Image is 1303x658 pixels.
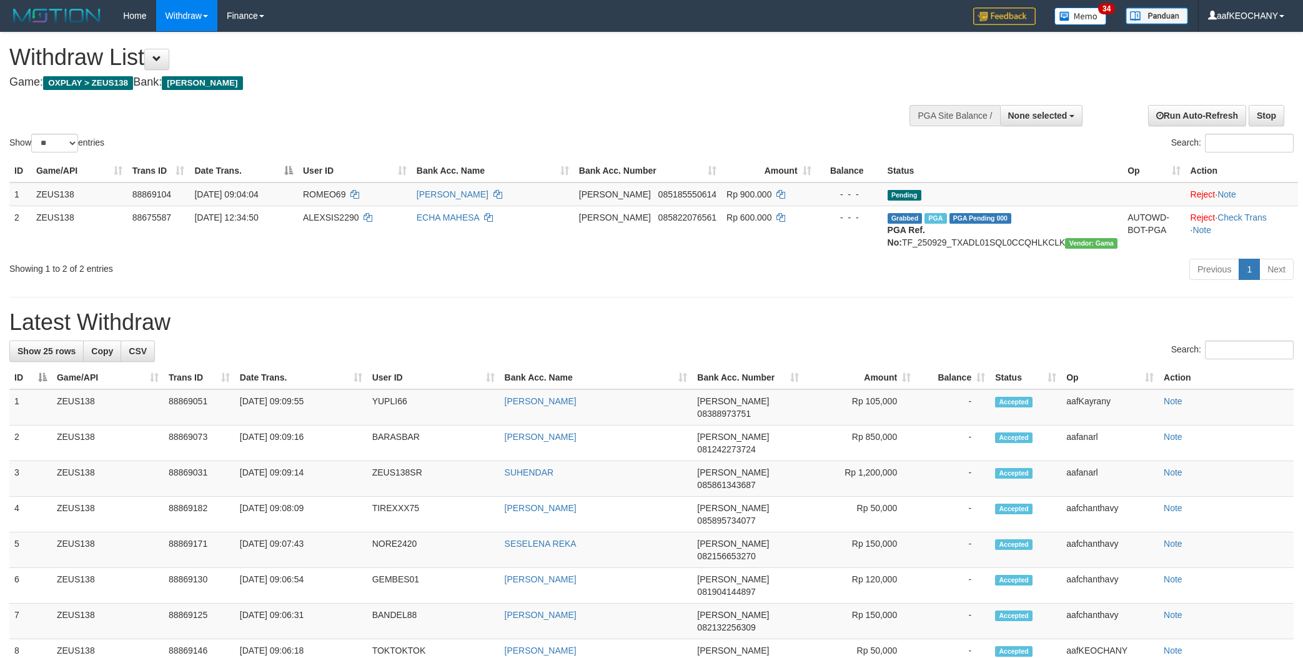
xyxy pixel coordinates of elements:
[52,568,164,604] td: ZEUS138
[888,190,921,201] span: Pending
[52,497,164,532] td: ZEUS138
[1164,432,1182,442] a: Note
[658,189,716,199] span: Copy 085185550614 to clipboard
[194,212,258,222] span: [DATE] 12:34:50
[505,610,577,620] a: [PERSON_NAME]
[697,610,769,620] span: [PERSON_NAME]
[804,461,916,497] td: Rp 1,200,000
[973,7,1036,25] img: Feedback.jpg
[9,366,52,389] th: ID: activate to sort column descending
[235,604,367,639] td: [DATE] 09:06:31
[52,389,164,426] td: ZEUS138
[1189,259,1239,280] a: Previous
[697,587,755,597] span: Copy 081904144897 to clipboard
[367,532,500,568] td: NORE2420
[1061,604,1159,639] td: aafchanthavy
[9,182,31,206] td: 1
[1164,646,1182,656] a: Note
[1061,532,1159,568] td: aafchanthavy
[132,212,171,222] span: 88675587
[367,366,500,389] th: User ID: activate to sort column ascending
[726,189,771,199] span: Rp 900.000
[1061,461,1159,497] td: aafanarl
[1164,396,1182,406] a: Note
[9,206,31,254] td: 2
[367,389,500,426] td: YUPLI66
[164,568,235,604] td: 88869130
[17,346,76,356] span: Show 25 rows
[579,189,651,199] span: [PERSON_NAME]
[804,497,916,532] td: Rp 50,000
[9,426,52,461] td: 2
[1000,105,1083,126] button: None selected
[1061,568,1159,604] td: aafchanthavy
[804,389,916,426] td: Rp 105,000
[164,366,235,389] th: Trans ID: activate to sort column ascending
[1164,503,1182,513] a: Note
[52,532,164,568] td: ZEUS138
[1054,7,1107,25] img: Button%20Memo.svg
[303,212,359,222] span: ALEXSIS2290
[804,604,916,639] td: Rp 150,000
[1239,259,1260,280] a: 1
[697,622,755,632] span: Copy 082132256309 to clipboard
[9,6,104,25] img: MOTION_logo.png
[9,341,84,362] a: Show 25 rows
[697,444,755,454] span: Copy 081242273724 to clipboard
[579,212,651,222] span: [PERSON_NAME]
[43,76,133,90] span: OXPLAY > ZEUS138
[505,396,577,406] a: [PERSON_NAME]
[697,646,769,656] span: [PERSON_NAME]
[574,159,721,182] th: Bank Acc. Number: activate to sort column ascending
[235,532,367,568] td: [DATE] 09:07:43
[658,212,716,222] span: Copy 085822076561 to clipboard
[164,532,235,568] td: 88869171
[1171,134,1294,152] label: Search:
[1249,105,1284,126] a: Stop
[9,497,52,532] td: 4
[821,188,878,201] div: - - -
[1122,159,1185,182] th: Op: activate to sort column ascending
[9,134,104,152] label: Show entries
[9,310,1294,335] h1: Latest Withdraw
[1164,467,1182,477] a: Note
[1061,389,1159,426] td: aafKayrany
[52,461,164,497] td: ZEUS138
[132,189,171,199] span: 88869104
[235,497,367,532] td: [DATE] 09:08:09
[697,516,755,526] span: Copy 085895734077 to clipboard
[990,366,1061,389] th: Status: activate to sort column ascending
[1065,238,1117,249] span: Vendor URL: https://trx31.1velocity.biz
[189,159,298,182] th: Date Trans.: activate to sort column descending
[52,604,164,639] td: ZEUS138
[1164,574,1182,584] a: Note
[697,551,755,561] span: Copy 082156653270 to clipboard
[417,212,479,222] a: ECHA MAHESA
[9,604,52,639] td: 7
[995,504,1033,514] span: Accepted
[995,575,1033,586] span: Accepted
[916,604,990,639] td: -
[1186,159,1298,182] th: Action
[83,341,121,362] a: Copy
[916,426,990,461] td: -
[888,213,923,224] span: Grabbed
[1061,497,1159,532] td: aafchanthavy
[995,468,1033,479] span: Accepted
[127,159,190,182] th: Trans ID: activate to sort column ascending
[1205,134,1294,152] input: Search:
[52,426,164,461] td: ZEUS138
[883,159,1123,182] th: Status
[995,539,1033,550] span: Accepted
[1217,189,1236,199] a: Note
[697,503,769,513] span: [PERSON_NAME]
[916,366,990,389] th: Balance: activate to sort column ascending
[9,159,31,182] th: ID
[726,212,771,222] span: Rp 600.000
[916,389,990,426] td: -
[235,461,367,497] td: [DATE] 09:09:14
[31,159,127,182] th: Game/API: activate to sort column ascending
[9,45,856,70] h1: Withdraw List
[235,389,367,426] td: [DATE] 09:09:55
[1061,366,1159,389] th: Op: activate to sort column ascending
